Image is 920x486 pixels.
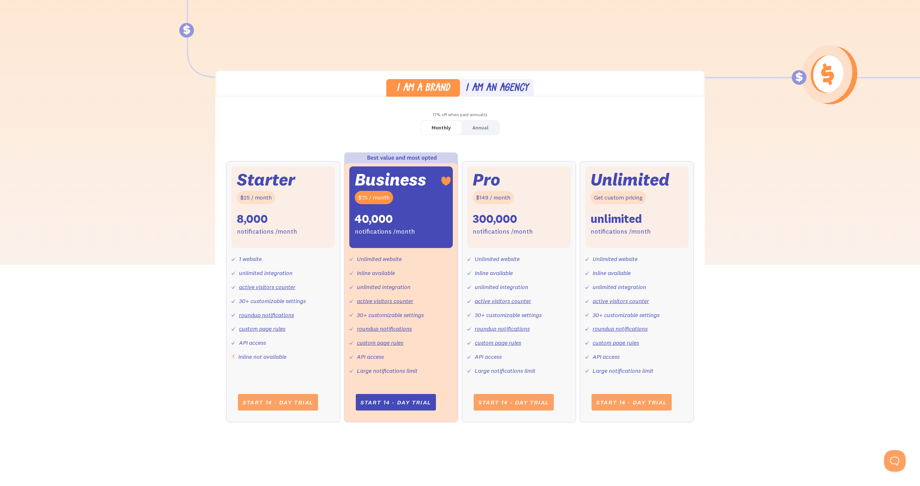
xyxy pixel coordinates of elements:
div: API access [475,352,502,362]
div: API access [357,352,384,362]
a: active visitors counter [593,297,649,304]
div: I am an agency [465,83,529,94]
div: Inline available [593,268,631,278]
div: Large notifications limit [475,366,535,376]
div: 30+ customizable settings [593,310,659,320]
div: 30+ customizable settings [357,310,424,320]
div: Inline not available [238,352,286,362]
div: 300,000 [473,211,517,226]
div: 30+ customizable settings [239,296,306,306]
div: $25 / month [237,191,275,204]
a: custom page rules [357,339,403,346]
div: Unlimited website [357,254,402,264]
a: custom page rules [593,339,639,346]
div: Unlimited [590,172,670,187]
div: 17% off when paid annually [215,110,705,120]
div: I am a brand [396,83,450,94]
div: 30+ customizable settings [475,310,542,320]
div: unlimited integration [239,268,293,278]
div: unlimited integration [357,282,410,292]
div: Get custom pricing [590,191,646,204]
a: Start 14 - day trial [474,394,554,411]
div: Unlimited website [475,254,520,264]
div: $149 / month [473,191,514,204]
a: Start 14 - day trial [356,394,436,411]
a: roundup notifications [593,325,648,332]
a: active visitors counter [239,283,295,290]
div: API access [239,338,266,348]
div: Pro [473,172,500,187]
div: Inline available [357,268,395,278]
a: roundup notifications [475,325,530,332]
div: Inline available [475,268,513,278]
div: unlimited [590,211,642,226]
a: custom page rules [475,339,521,346]
div: API access [593,352,620,362]
div: unlimited integration [475,282,528,292]
div: Unlimited website [593,254,638,264]
div: Large notifications limit [357,366,418,376]
a: Start 14 - day trial [592,394,672,411]
div: Annual [472,123,488,133]
div: notifications /month [590,226,651,237]
div: 40,000 [355,211,393,226]
a: roundup notifications [357,325,412,332]
a: Start 14 - day trial [238,394,318,411]
a: active visitors counter [475,297,531,304]
a: custom page rules [239,325,285,332]
div: unlimited integration [593,282,646,292]
a: active visitors counter [357,297,413,304]
div: Monthly [432,123,451,133]
a: roundup notifications [239,311,294,318]
div: Starter [237,172,295,187]
div: notifications /month [237,226,297,237]
div: Business [355,172,426,187]
div: Large notifications limit [593,366,653,376]
div: 1 website [239,254,262,264]
div: $75 / month [355,191,393,204]
div: notifications /month [473,226,533,237]
div: 8,000 [237,211,268,226]
div: notifications /month [355,226,415,237]
iframe: Toggle Customer Support [884,450,906,472]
